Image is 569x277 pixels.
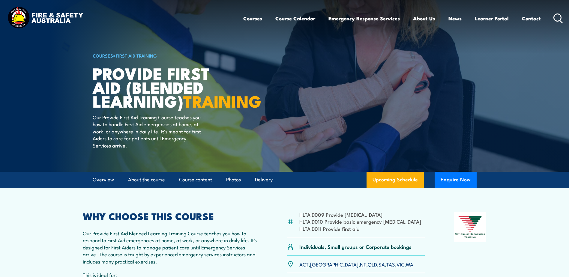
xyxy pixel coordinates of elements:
p: , , , , , , , [299,261,413,268]
a: About the course [128,172,165,188]
button: Enquire Now [435,172,477,188]
a: News [448,10,462,26]
a: About Us [413,10,435,26]
a: Photos [226,172,241,188]
p: Our Provide First Aid Training Course teaches you how to handle First Aid emergencies at home, at... [93,114,202,149]
a: TAS [386,261,395,268]
li: HLTAID010 Provide basic emergency [MEDICAL_DATA] [299,218,421,225]
a: Course content [179,172,212,188]
a: QLD [368,261,377,268]
a: [GEOGRAPHIC_DATA] [310,261,358,268]
li: HLTAID011 Provide first aid [299,225,421,232]
a: Delivery [255,172,273,188]
a: Learner Portal [475,10,509,26]
a: Overview [93,172,114,188]
a: Course Calendar [275,10,315,26]
p: Our Provide First Aid Blended Learning Training Course teaches you how to respond to First Aid em... [83,230,258,265]
a: ACT [299,261,309,268]
a: NT [360,261,366,268]
h6: > [93,52,241,59]
a: VIC [397,261,404,268]
a: COURSES [93,52,113,59]
p: Individuals, Small groups or Corporate bookings [299,243,412,250]
a: WA [406,261,413,268]
a: Courses [243,10,262,26]
img: Nationally Recognised Training logo. [454,212,487,242]
a: Emergency Response Services [328,10,400,26]
a: First Aid Training [116,52,157,59]
a: Contact [522,10,541,26]
li: HLTAID009 Provide [MEDICAL_DATA] [299,211,421,218]
a: SA [379,261,385,268]
h1: Provide First Aid (Blended Learning) [93,66,241,108]
h2: WHY CHOOSE THIS COURSE [83,212,258,220]
strong: TRAINING [183,88,261,113]
a: Upcoming Schedule [367,172,424,188]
